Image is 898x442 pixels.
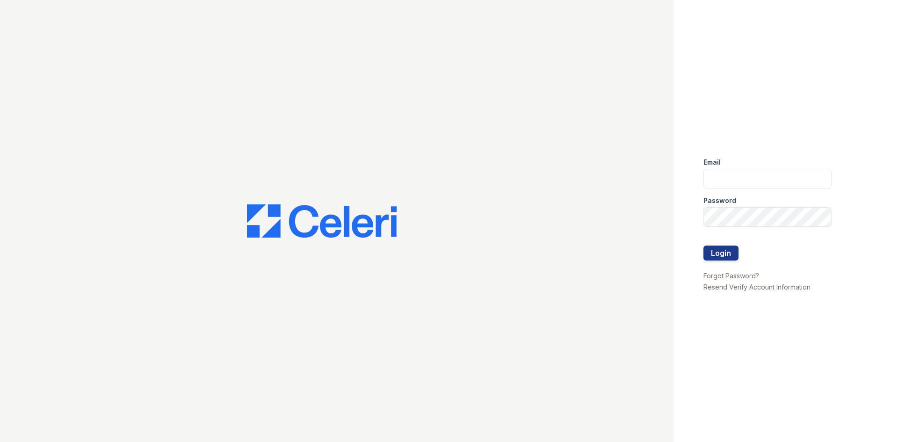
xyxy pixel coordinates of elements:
[247,204,397,238] img: CE_Logo_Blue-a8612792a0a2168367f1c8372b55b34899dd931a85d93a1a3d3e32e68fde9ad4.png
[703,283,811,291] a: Resend Verify Account Information
[703,196,736,205] label: Password
[703,272,759,280] a: Forgot Password?
[703,158,721,167] label: Email
[703,246,739,261] button: Login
